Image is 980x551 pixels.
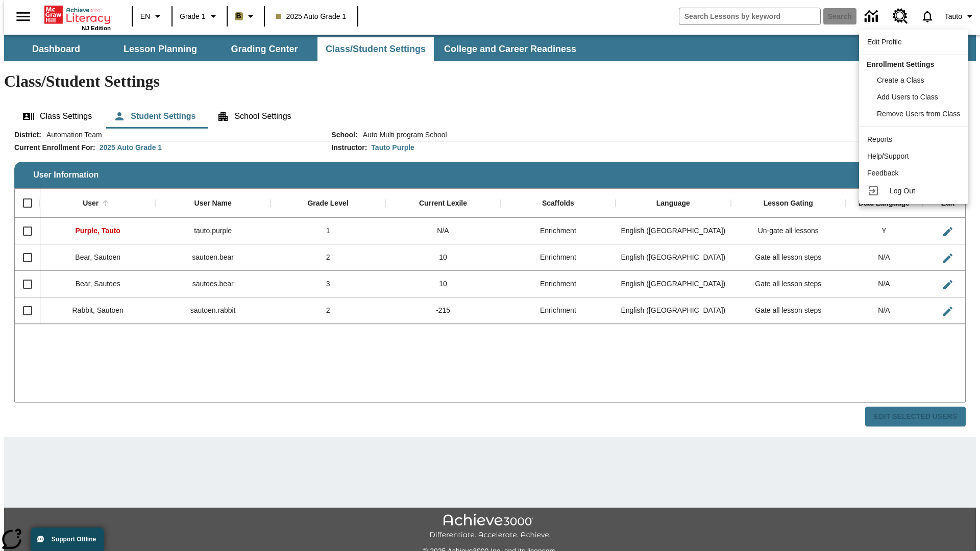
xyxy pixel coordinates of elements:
span: Edit Profile [867,38,902,46]
span: Create a Class [877,76,924,84]
span: Feedback [867,169,898,177]
span: Help/Support [867,152,909,160]
span: Remove Users from Class [877,110,960,118]
span: Log Out [890,187,915,195]
span: Reports [867,135,892,143]
span: Add Users to Class [877,93,938,101]
span: Enrollment Settings [867,60,934,68]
